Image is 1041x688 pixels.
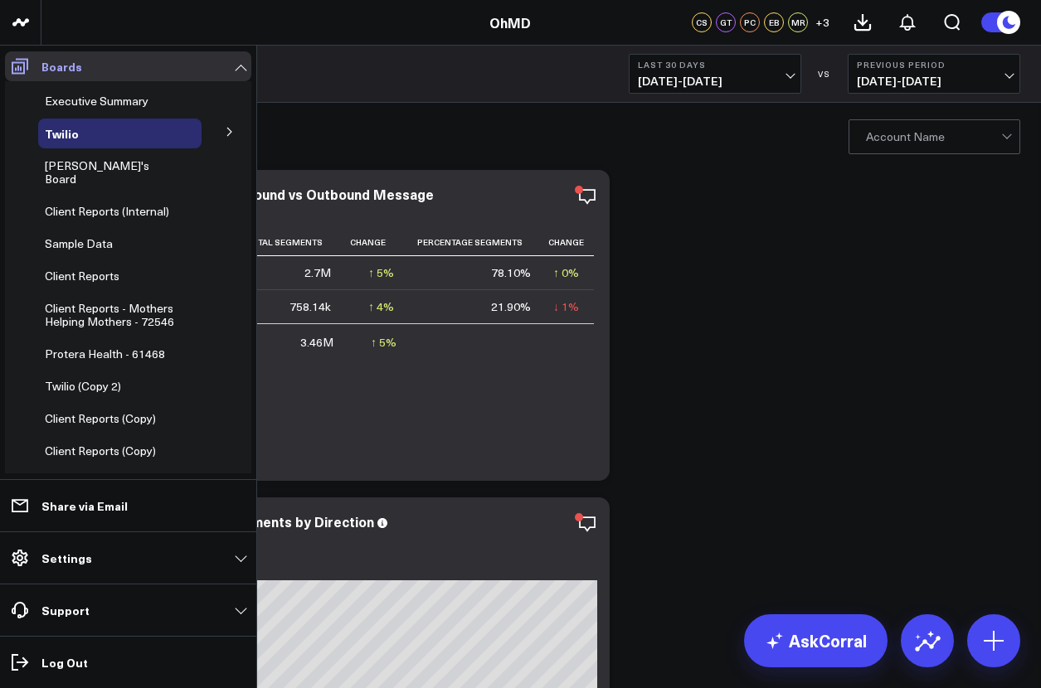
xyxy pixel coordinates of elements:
a: Protera Health - 61468 [45,347,165,361]
th: Percentage Segments [409,229,546,256]
div: Previous: 3.29M [75,567,597,580]
a: Client Reports (Internal) [45,205,169,218]
div: 2.7M [304,264,331,281]
span: Sample Data [45,235,113,251]
div: 78.10% [491,264,531,281]
a: [PERSON_NAME]'s Board [45,159,178,186]
b: Previous Period [857,60,1011,70]
span: Client Reports (Internal) [45,203,169,219]
div: ↓ 1% [553,298,579,315]
span: + 3 [815,17,829,28]
a: AskCorral [744,614,888,667]
a: Twilio [45,127,79,140]
div: VS [810,69,839,79]
span: Client Reports (Copy) [45,443,156,458]
p: Log Out [41,656,88,669]
a: Client Reports (Copy) [45,444,156,458]
span: Protera Health - 61468 [45,346,165,361]
a: Client Reports - Mothers Helping Mothers - 72546 [45,302,188,328]
div: ↑ 0% [553,264,579,281]
div: ↑ 5% [371,334,396,351]
span: [PERSON_NAME]'s Board [45,157,149,187]
div: CS [692,12,712,32]
div: PC [740,12,760,32]
div: ↑ 5% [368,264,394,281]
p: Boards [41,60,82,73]
button: Last 30 Days[DATE]-[DATE] [629,54,801,94]
a: Client Reports [45,269,119,283]
a: Client Reports (Copy) [45,412,156,425]
span: Executive Summary [45,93,148,109]
a: Log Out [5,647,251,677]
b: Last 30 Days [638,60,792,70]
div: EB [764,12,784,32]
div: 758.14k [289,298,331,315]
button: Previous Period[DATE]-[DATE] [848,54,1020,94]
th: Change [346,229,408,256]
span: Twilio [45,125,79,142]
p: Share via Email [41,499,128,512]
div: 21.90% [491,298,531,315]
span: [DATE] - [DATE] [638,75,792,88]
span: Client Reports [45,268,119,283]
a: Executive Summary [45,94,148,108]
p: Support [41,603,90,617]
div: GT [716,12,736,32]
span: Twilio (Copy 2) [45,378,121,394]
span: [DATE] - [DATE] [857,75,1011,88]
a: OhMD [489,13,531,31]
span: Client Reports (Copy) [45,410,156,426]
th: Change [546,229,594,256]
div: MR [788,12,808,32]
div: ↑ 4% [368,298,394,315]
button: +3 [812,12,832,32]
p: Settings [41,551,92,564]
div: 3.46M [300,334,333,351]
a: Twilio (Copy 2) [45,380,121,393]
a: Sample Data [45,237,113,250]
span: Client Reports - Mothers Helping Mothers - 72546 [45,300,174,329]
th: Total Segments [241,229,346,256]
